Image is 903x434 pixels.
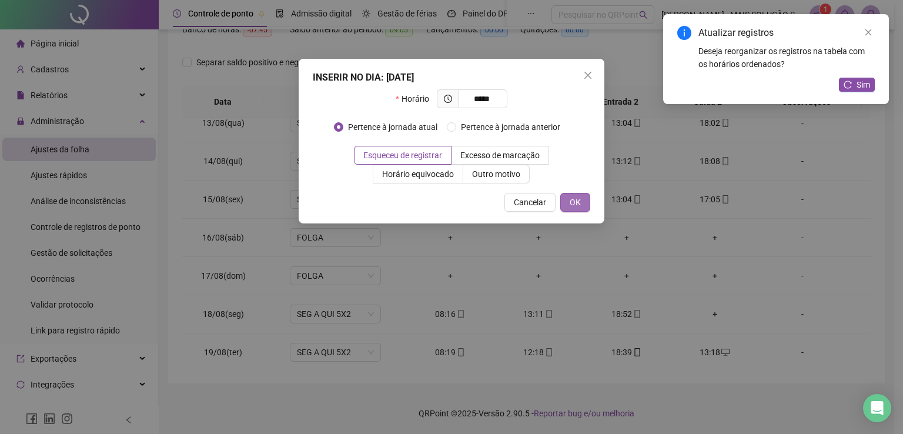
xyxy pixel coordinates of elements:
[382,169,454,179] span: Horário equivocado
[677,26,691,40] span: info-circle
[698,26,875,40] div: Atualizar registros
[504,193,556,212] button: Cancelar
[460,151,540,160] span: Excesso de marcação
[578,66,597,85] button: Close
[560,193,590,212] button: OK
[698,45,875,71] div: Deseja reorganizar os registros na tabela com os horários ordenados?
[456,121,565,133] span: Pertence à jornada anterior
[570,196,581,209] span: OK
[583,71,593,80] span: close
[444,95,452,103] span: clock-circle
[363,151,442,160] span: Esqueceu de registrar
[857,78,870,91] span: Sim
[864,28,872,36] span: close
[396,89,436,108] label: Horário
[313,71,590,85] div: INSERIR NO DIA : [DATE]
[839,78,875,92] button: Sim
[844,81,852,89] span: reload
[343,121,442,133] span: Pertence à jornada atual
[863,394,891,422] div: Open Intercom Messenger
[514,196,546,209] span: Cancelar
[472,169,520,179] span: Outro motivo
[862,26,875,39] a: Close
